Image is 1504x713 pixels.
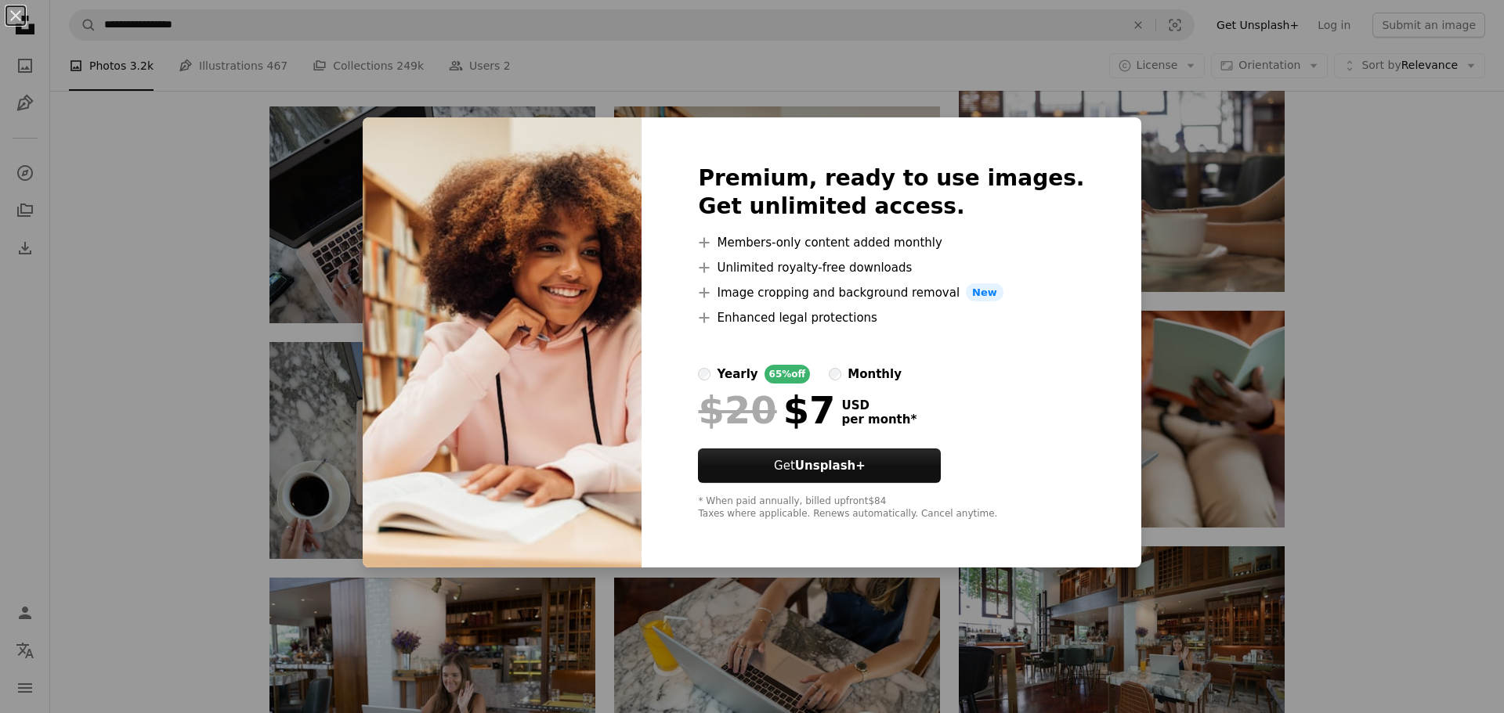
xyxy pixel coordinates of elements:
input: monthly [829,368,841,380]
span: per month * [841,412,916,427]
span: New [966,283,1003,302]
input: yearly65%off [698,368,710,380]
div: * When paid annually, billed upfront $84 Taxes where applicable. Renews automatically. Cancel any... [698,495,1084,520]
div: monthly [848,365,902,384]
li: Enhanced legal protections [698,308,1084,327]
strong: Unsplash+ [795,459,866,473]
li: Image cropping and background removal [698,283,1084,302]
div: yearly [717,365,757,384]
img: premium_photo-1681487058124-e335e8cd7abc [363,117,642,568]
span: USD [841,398,916,412]
div: $7 [698,390,835,430]
div: 65% off [765,365,811,384]
span: $20 [698,390,776,430]
li: Members-only content added monthly [698,233,1084,252]
li: Unlimited royalty-free downloads [698,258,1084,277]
h2: Premium, ready to use images. Get unlimited access. [698,164,1084,221]
button: GetUnsplash+ [698,448,941,483]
